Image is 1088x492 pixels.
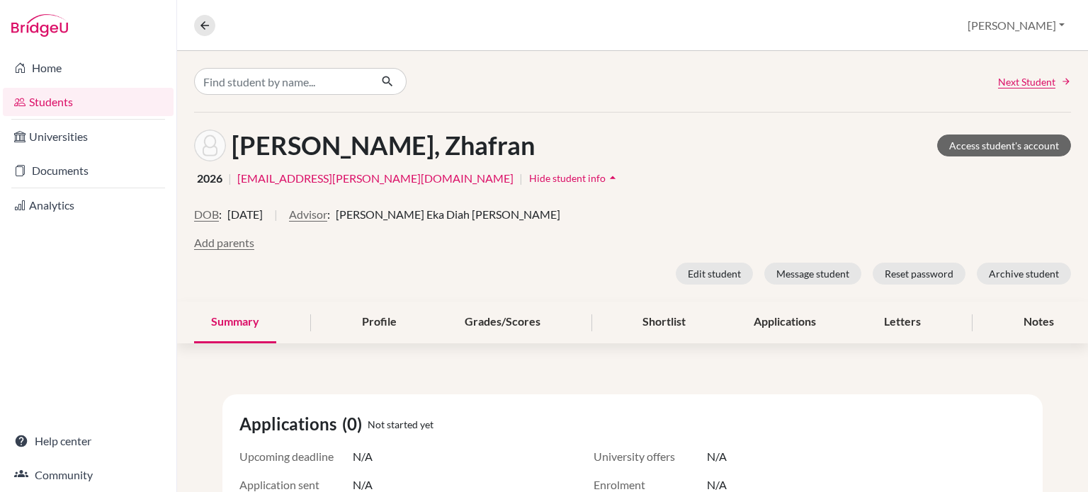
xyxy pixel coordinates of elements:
div: Applications [737,302,833,343]
a: Community [3,461,174,489]
div: Letters [867,302,938,343]
button: Message student [764,263,861,285]
button: Edit student [676,263,753,285]
a: Documents [3,156,174,185]
button: Reset password [873,263,965,285]
button: Hide student infoarrow_drop_up [528,167,620,189]
a: Next Student [998,74,1071,89]
a: Students [3,88,174,116]
span: Hide student info [529,172,606,184]
span: : [219,206,222,223]
a: Universities [3,122,174,151]
a: Analytics [3,191,174,219]
input: Find student by name... [194,68,370,95]
a: Help center [3,427,174,455]
span: : [327,206,330,223]
span: [DATE] [227,206,263,223]
img: Bridge-U [11,14,68,37]
span: University offers [594,448,707,465]
button: Advisor [289,206,327,223]
div: Summary [194,302,276,343]
span: Not started yet [368,417,433,432]
a: Home [3,54,174,82]
span: N/A [707,448,727,465]
div: Shortlist [625,302,703,343]
span: Next Student [998,74,1055,89]
span: Applications [239,411,342,437]
span: | [274,206,278,234]
img: Zhafran Adrian's avatar [194,130,226,161]
a: [EMAIL_ADDRESS][PERSON_NAME][DOMAIN_NAME] [237,170,514,187]
span: | [228,170,232,187]
span: N/A [353,448,373,465]
button: Archive student [977,263,1071,285]
div: Profile [345,302,414,343]
div: Notes [1007,302,1071,343]
a: Access student's account [937,135,1071,156]
span: (0) [342,411,368,437]
button: DOB [194,206,219,223]
button: [PERSON_NAME] [961,12,1071,39]
button: Add parents [194,234,254,251]
span: | [519,170,523,187]
span: Upcoming deadline [239,448,353,465]
div: Grades/Scores [448,302,557,343]
span: [PERSON_NAME] Eka Diah [PERSON_NAME] [336,206,560,223]
span: 2026 [197,170,222,187]
i: arrow_drop_up [606,171,620,185]
h1: [PERSON_NAME], Zhafran [232,130,535,161]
